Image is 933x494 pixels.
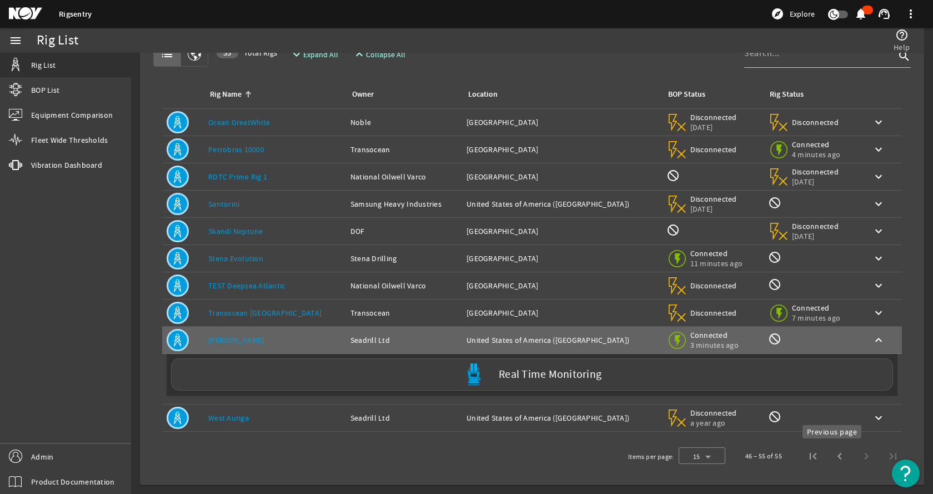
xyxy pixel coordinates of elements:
div: United States of America ([GEOGRAPHIC_DATA]) [466,335,657,346]
div: [GEOGRAPHIC_DATA] [466,117,657,128]
mat-icon: keyboard_arrow_up [872,333,885,347]
span: Disconnected [792,221,839,231]
a: RDTC Prime Rig 1 [208,172,267,182]
div: Stena Drilling [350,253,458,264]
mat-icon: BOP Monitoring not available for this rig [666,223,680,237]
span: Collapse All [366,49,405,60]
div: DOF [350,226,458,237]
a: TEST Deepsea Atlantic [208,281,285,291]
mat-icon: keyboard_arrow_down [872,116,885,129]
span: [DATE] [792,177,839,187]
div: Transocean [350,144,458,155]
mat-icon: BOP Monitoring not available for this rig [666,169,680,182]
span: [DATE] [690,204,738,214]
div: Rig Name [210,88,242,101]
div: Noble [350,117,458,128]
div: National Oilwell Varco [350,280,458,291]
div: National Oilwell Varco [350,171,458,182]
span: Disconnected [792,167,839,177]
span: 4 minutes ago [792,149,840,159]
span: Disconnected [690,194,738,204]
div: Transocean [350,307,458,318]
a: Santorini [208,199,239,209]
span: [DATE] [792,231,839,241]
img: Bluepod.svg [463,363,485,386]
span: [DATE] [690,122,738,132]
div: Rig Status [770,88,804,101]
span: Equipment Comparison [31,109,113,121]
mat-icon: expand_less [353,48,362,61]
div: [GEOGRAPHIC_DATA] [466,144,657,155]
mat-icon: menu [9,34,22,47]
mat-icon: keyboard_arrow_down [872,306,885,320]
mat-icon: Rig Monitoring not available for this rig [768,410,781,423]
mat-icon: notifications [854,7,867,21]
span: Connected [792,139,840,149]
a: West Auriga [208,413,249,423]
span: 3 minutes ago [690,340,739,350]
label: Real Time Monitoring [499,369,601,381]
a: Transocean [GEOGRAPHIC_DATA] [208,308,322,318]
a: Skandi Neptune [208,226,263,236]
span: Expand All [303,49,338,60]
mat-icon: keyboard_arrow_down [872,279,885,292]
button: First page [800,443,826,470]
div: Seadrill Ltd [350,335,458,346]
span: Fleet Wide Thresholds [31,134,108,146]
mat-icon: keyboard_arrow_down [872,170,885,183]
div: Seadrill Ltd [350,412,458,423]
span: Connected [690,248,743,258]
div: [GEOGRAPHIC_DATA] [466,171,657,182]
div: Items per page: [628,451,674,462]
mat-icon: explore [771,7,784,21]
div: [GEOGRAPHIC_DATA] [466,253,657,264]
span: Disconnected [792,117,839,127]
mat-icon: vibration [9,158,22,172]
mat-icon: help_outline [895,28,909,42]
span: a year ago [690,418,738,428]
mat-icon: keyboard_arrow_down [872,143,885,156]
button: Previous page [826,443,853,470]
span: Disconnected [690,112,738,122]
div: Samsung Heavy Industries [350,198,458,209]
a: [PERSON_NAME] [208,335,264,345]
mat-icon: keyboard_arrow_down [872,224,885,238]
mat-icon: Rig Monitoring not available for this rig [768,332,781,346]
span: Disconnected [690,144,738,154]
a: Rigsentry [59,9,92,19]
button: Explore [766,5,819,23]
mat-icon: keyboard_arrow_down [872,411,885,425]
span: Explore [790,8,815,19]
i: search [897,49,911,63]
mat-icon: keyboard_arrow_down [872,252,885,265]
mat-icon: Rig Monitoring not available for this rig [768,251,781,264]
a: Real Time Monitoring [167,358,897,391]
button: Open Resource Center [892,460,920,487]
mat-icon: support_agent [877,7,891,21]
a: Petrobras 10000 [208,144,264,154]
span: Disconnected [690,281,738,291]
div: BOP Status [668,88,705,101]
a: Stena Evolution [208,253,263,263]
div: Owner [352,88,374,101]
mat-icon: Rig Monitoring not available for this rig [768,196,781,209]
div: Owner [350,88,453,101]
mat-icon: list [160,48,174,61]
input: Search... [744,47,895,60]
span: Vibration Dashboard [31,159,102,171]
mat-icon: keyboard_arrow_down [872,197,885,211]
div: [GEOGRAPHIC_DATA] [466,307,657,318]
div: Rig Name [208,88,337,101]
div: 46 – 55 of 55 [745,451,782,462]
span: Total Rigs [217,47,277,58]
div: Location [468,88,498,101]
span: Product Documentation [31,476,114,487]
span: Connected [690,330,739,340]
div: Location [466,88,653,101]
div: [GEOGRAPHIC_DATA] [466,280,657,291]
span: Disconnected [690,308,738,318]
span: Connected [792,303,840,313]
span: 11 minutes ago [690,258,743,268]
div: 55 [217,48,238,58]
span: Disconnected [690,408,738,418]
